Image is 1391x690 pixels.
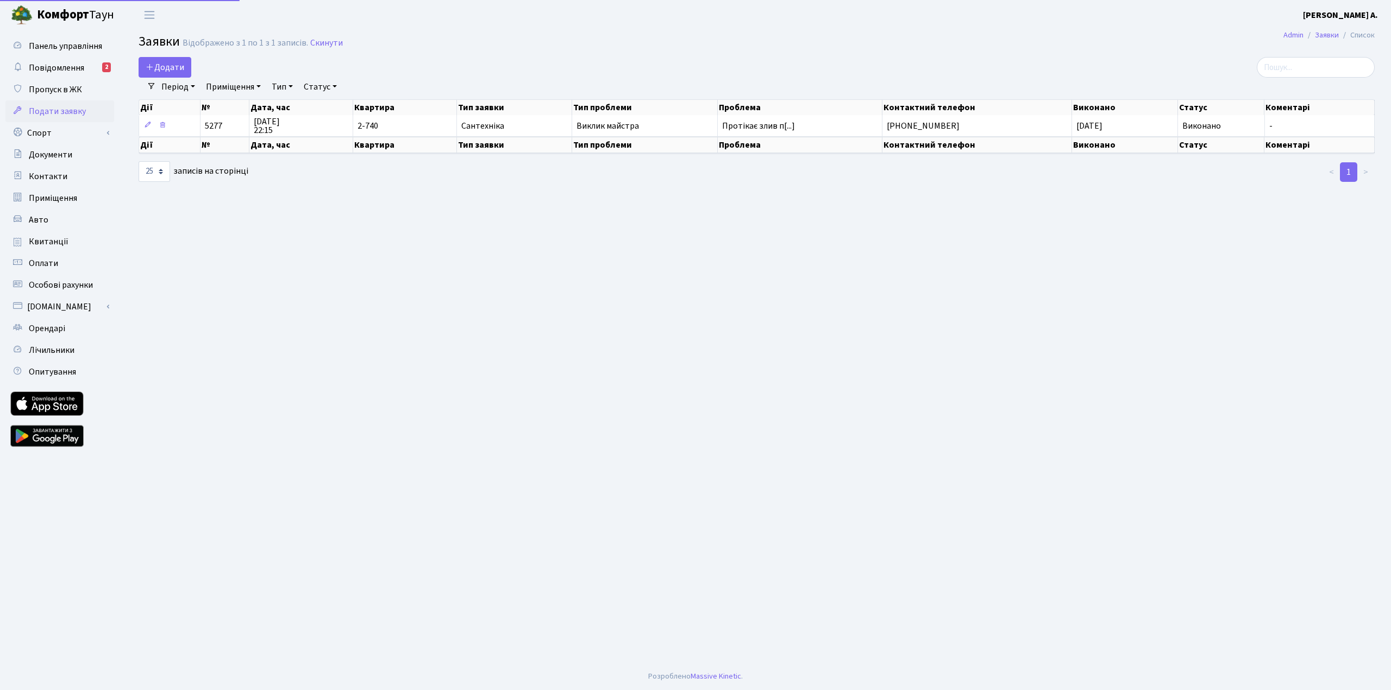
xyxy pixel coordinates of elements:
[205,120,222,132] span: 5277
[353,137,457,153] th: Квартира
[29,170,67,182] span: Контакти
[29,105,86,117] span: Подати заявку
[358,122,452,130] span: 2-740
[139,32,180,51] span: Заявки
[1303,9,1378,21] b: [PERSON_NAME] А.
[139,137,200,153] th: Дії
[5,57,114,79] a: Повідомлення2
[722,120,795,132] span: Протікає злив п[...]
[5,35,114,57] a: Панель управління
[1257,57,1375,78] input: Пошук...
[29,366,76,378] span: Опитування
[1269,122,1370,130] span: -
[249,100,353,115] th: Дата, час
[572,137,718,153] th: Тип проблеми
[29,84,82,96] span: Пропуск в ЖК
[5,231,114,252] a: Квитанції
[577,122,713,130] span: Виклик майстра
[29,344,74,356] span: Лічильники
[183,38,308,48] div: Відображено з 1 по 1 з 1 записів.
[1283,29,1304,41] a: Admin
[1072,100,1178,115] th: Виконано
[29,40,102,52] span: Панель управління
[1264,137,1375,153] th: Коментарі
[5,318,114,339] a: Орендарі
[718,137,882,153] th: Проблема
[882,137,1072,153] th: Контактний телефон
[461,122,567,130] span: Сантехніка
[139,161,248,182] label: записів на сторінці
[29,214,48,226] span: Авто
[37,6,89,23] b: Комфорт
[29,257,58,269] span: Оплати
[1178,137,1265,153] th: Статус
[353,100,457,115] th: Квартира
[457,100,572,115] th: Тип заявки
[157,78,199,96] a: Період
[5,79,114,100] a: Пропуск в ЖК
[5,144,114,166] a: Документи
[146,61,184,73] span: Додати
[29,279,93,291] span: Особові рахунки
[1315,29,1339,41] a: Заявки
[887,122,1067,130] span: [PHONE_NUMBER]
[5,296,114,318] a: [DOMAIN_NAME]
[37,6,114,24] span: Таун
[202,78,265,96] a: Приміщення
[5,274,114,296] a: Особові рахунки
[5,209,114,231] a: Авто
[299,78,341,96] a: Статус
[1076,120,1102,132] span: [DATE]
[5,187,114,209] a: Приміщення
[1178,100,1265,115] th: Статус
[310,38,343,48] a: Скинути
[29,149,72,161] span: Документи
[249,137,353,153] th: Дата, час
[29,322,65,334] span: Орендарі
[648,670,743,682] div: Розроблено .
[139,161,170,182] select: записів на сторінці
[1264,100,1375,115] th: Коментарі
[718,100,882,115] th: Проблема
[200,137,249,153] th: №
[5,339,114,361] a: Лічильники
[29,192,77,204] span: Приміщення
[5,100,114,122] a: Подати заявку
[457,137,572,153] th: Тип заявки
[1072,137,1178,153] th: Виконано
[5,361,114,383] a: Опитування
[29,62,84,74] span: Повідомлення
[5,252,114,274] a: Оплати
[882,100,1072,115] th: Контактний телефон
[102,62,111,72] div: 2
[1303,9,1378,22] a: [PERSON_NAME] А.
[1340,162,1357,182] a: 1
[254,117,348,135] span: [DATE] 22:15
[1182,120,1221,132] span: Виконано
[572,100,718,115] th: Тип проблеми
[5,122,114,144] a: Спорт
[136,6,163,24] button: Переключити навігацію
[267,78,297,96] a: Тип
[11,4,33,26] img: logo.png
[29,236,68,248] span: Квитанції
[1267,24,1391,47] nav: breadcrumb
[200,100,249,115] th: №
[139,100,200,115] th: Дії
[691,670,741,682] a: Massive Kinetic
[1339,29,1375,41] li: Список
[5,166,114,187] a: Контакти
[139,57,191,78] a: Додати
